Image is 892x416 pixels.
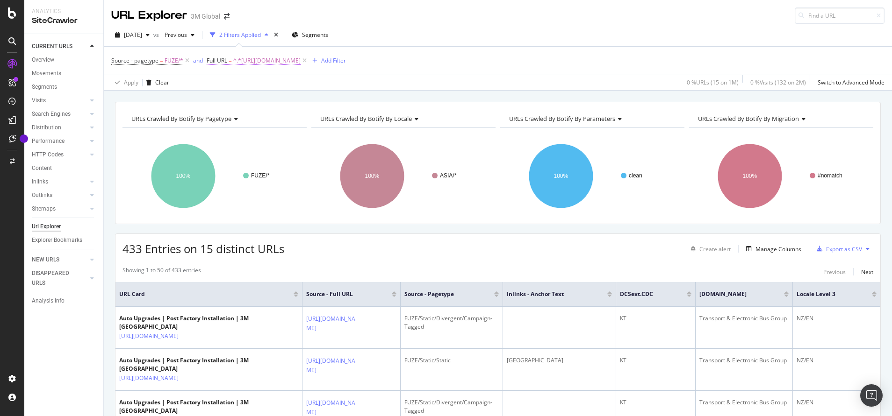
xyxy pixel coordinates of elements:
a: [URL][DOMAIN_NAME] [306,356,356,375]
div: KT [620,356,691,365]
span: Segments [302,31,328,39]
div: Transport & Electronic Bus Group [699,398,789,407]
button: Switch to Advanced Mode [814,75,885,90]
button: Segments [288,28,332,42]
div: Explorer Bookmarks [32,235,82,245]
button: Clear [143,75,169,90]
button: Create alert [687,241,731,256]
div: NZ/EN [797,356,877,365]
span: [DOMAIN_NAME] [699,290,770,298]
a: Outlinks [32,190,87,200]
div: NEW URLS [32,255,59,265]
span: ^.*[URL][DOMAIN_NAME] [233,54,301,67]
div: Movements [32,69,61,78]
div: SiteCrawler [32,15,96,26]
span: Source - Full URL [306,290,378,298]
a: NEW URLS [32,255,87,265]
a: Url Explorer [32,222,97,232]
span: DCSext.CDC [620,290,673,298]
span: URLs Crawled By Botify By locale [320,114,412,123]
a: CURRENT URLS [32,42,87,51]
div: Overview [32,55,54,65]
text: #nomatch [818,172,842,179]
h4: URLs Crawled By Botify By migration [696,111,865,126]
div: Content [32,163,52,173]
div: Showing 1 to 50 of 433 entries [122,266,201,277]
a: Overview [32,55,97,65]
div: Analytics [32,7,96,15]
a: Visits [32,96,87,106]
span: 433 Entries on 15 distinct URLs [122,241,284,256]
svg: A chart. [311,135,496,217]
div: Next [861,268,873,276]
span: Inlinks - Anchor Text [507,290,593,298]
div: Sitemaps [32,204,56,214]
span: Previous [161,31,187,39]
div: NZ/EN [797,398,877,407]
span: = [229,56,232,64]
div: Manage Columns [755,245,801,253]
text: FUZE/* [251,172,270,179]
button: Apply [111,75,138,90]
button: Previous [823,266,846,277]
a: Distribution [32,123,87,133]
span: 2025 Aug. 17th [124,31,142,39]
button: Export as CSV [813,241,862,256]
div: Transport & Electronic Bus Group [699,356,789,365]
div: Transport & Electronic Bus Group [699,314,789,323]
button: [DATE] [111,28,153,42]
div: Visits [32,96,46,106]
text: 100% [365,173,380,179]
span: Full URL [207,56,227,64]
text: 100% [176,173,191,179]
svg: A chart. [500,135,684,217]
div: times [272,30,280,40]
div: Tooltip anchor [20,134,28,143]
a: DISAPPEARED URLS [32,268,87,288]
text: clean [629,172,642,179]
div: Create alert [699,245,731,253]
a: Sitemaps [32,204,87,214]
div: Segments [32,82,57,92]
a: HTTP Codes [32,150,87,160]
a: [URL][DOMAIN_NAME] [306,314,356,333]
a: Content [32,163,97,173]
div: Apply [124,78,138,86]
a: [URL][DOMAIN_NAME] [119,374,179,383]
a: Search Engines [32,109,87,119]
svg: A chart. [122,135,307,217]
button: Add Filter [309,55,346,66]
div: Previous [823,268,846,276]
a: Movements [32,69,97,78]
div: Switch to Advanced Mode [818,78,885,86]
svg: A chart. [689,135,873,217]
text: 100% [743,173,757,179]
button: Next [861,266,873,277]
div: Add Filter [321,56,346,64]
div: KT [620,398,691,407]
div: CURRENT URLS [32,42,72,51]
div: Auto Upgrades | Post Factory Installation | 3M [GEOGRAPHIC_DATA] [119,356,298,373]
input: Find a URL [795,7,885,24]
a: Performance [32,136,87,146]
span: URLs Crawled By Botify By migration [698,114,799,123]
div: Export as CSV [826,245,862,253]
button: 2 Filters Applied [206,28,272,42]
span: Source - pagetype [404,290,480,298]
span: Source - pagetype [111,56,158,64]
div: Clear [155,78,169,86]
div: 0 % URLs ( 15 on 1M ) [687,78,739,86]
div: Url Explorer [32,222,61,232]
div: DISAPPEARED URLS [32,268,79,288]
div: Performance [32,136,65,146]
a: Analysis Info [32,296,97,306]
button: Manage Columns [742,243,801,254]
div: Auto Upgrades | Post Factory Installation | 3M [GEOGRAPHIC_DATA] [119,398,298,415]
div: arrow-right-arrow-left [224,13,230,20]
div: 0 % Visits ( 132 on 2M ) [750,78,806,86]
a: Explorer Bookmarks [32,235,97,245]
div: Open Intercom Messenger [860,384,883,407]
